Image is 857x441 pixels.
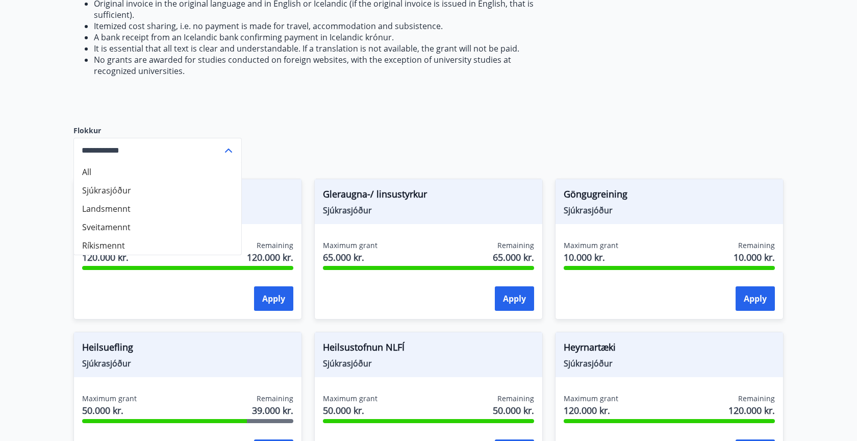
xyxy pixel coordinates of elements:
[94,32,555,43] li: A bank receipt from an Icelandic bank confirming payment in Icelandic krónur.
[82,394,137,404] span: Maximum grant
[564,187,775,205] span: Göngugreining
[738,394,775,404] span: Remaining
[82,404,137,417] span: 50.000 kr.
[73,126,242,136] label: Flokkur
[94,54,555,77] li: No grants are awarded for studies conducted on foreign websites, with the exception of university...
[564,340,775,358] span: Heyrnartæki
[82,340,293,358] span: Heilsuefling
[497,394,534,404] span: Remaining
[736,286,775,311] button: Apply
[738,240,775,251] span: Remaining
[734,251,775,264] span: 10.000 kr.
[74,163,241,181] li: All
[74,218,241,236] li: Sveitamennt
[74,200,241,218] li: Landsmennt
[257,240,293,251] span: Remaining
[252,404,293,417] span: 39.000 kr.
[323,240,377,251] span: Maximum grant
[323,404,377,417] span: 50.000 kr.
[495,286,534,311] button: Apply
[564,205,775,216] span: Sjúkrasjóður
[564,394,618,404] span: Maximum grant
[247,251,293,264] span: 120.000 kr.
[323,205,534,216] span: Sjúkrasjóður
[493,404,534,417] span: 50.000 kr.
[728,404,775,417] span: 120.000 kr.
[323,251,377,264] span: 65.000 kr.
[323,340,534,358] span: Heilsustofnun NLFÍ
[82,358,293,369] span: Sjúkrasjóður
[564,240,618,251] span: Maximum grant
[74,236,241,255] li: Ríkismennt
[254,286,293,311] button: Apply
[323,394,377,404] span: Maximum grant
[564,404,618,417] span: 120.000 kr.
[82,251,137,264] span: 120.000 kr.
[257,394,293,404] span: Remaining
[323,187,534,205] span: Gleraugna-/ linsustyrkur
[94,20,555,32] li: Itemized cost sharing, i.e. no payment is made for travel, accommodation and subsistence.
[74,181,241,200] li: Sjúkrasjóður
[564,358,775,369] span: Sjúkrasjóður
[493,251,534,264] span: 65.000 kr.
[323,358,534,369] span: Sjúkrasjóður
[94,43,555,54] li: It is essential that all text is clear and understandable. If a translation is not available, the...
[497,240,534,251] span: Remaining
[564,251,618,264] span: 10.000 kr.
